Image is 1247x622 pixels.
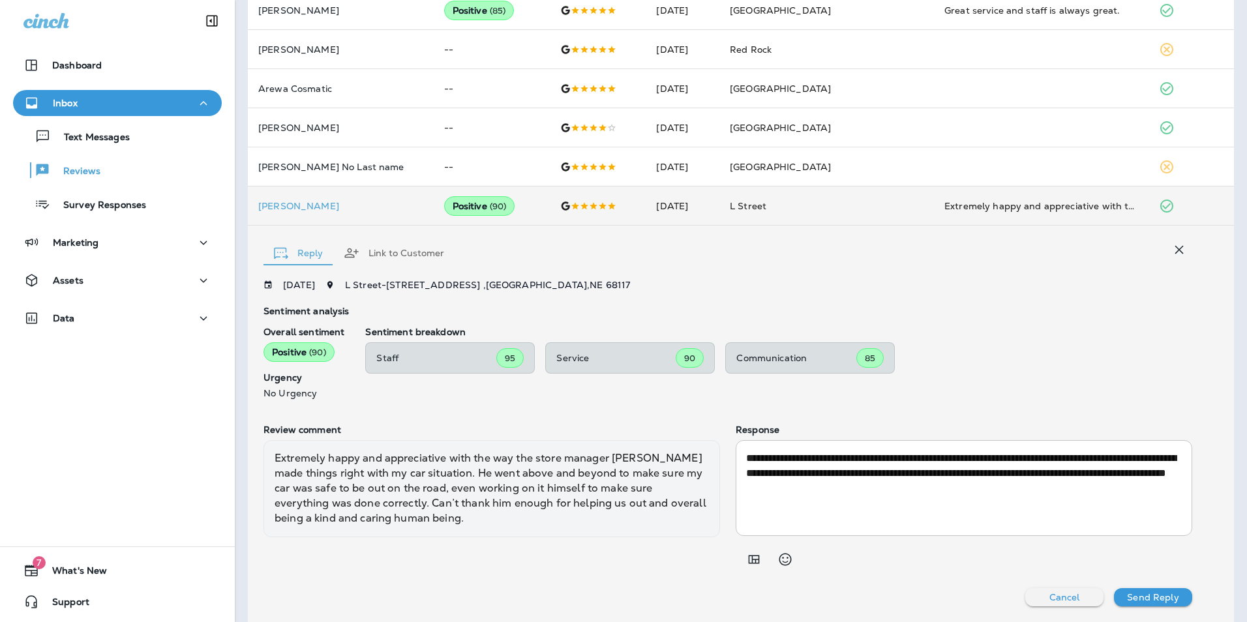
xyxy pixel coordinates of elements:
div: Positive [444,1,515,20]
td: [DATE] [646,186,719,226]
p: Sentiment analysis [263,306,1192,316]
td: [DATE] [646,30,719,69]
p: Dashboard [52,60,102,70]
button: 7What's New [13,557,222,584]
p: Assets [53,275,83,286]
p: Reviews [50,166,100,178]
p: Inbox [53,98,78,108]
span: Red Rock [730,44,772,55]
div: Extremely happy and appreciative with the way the store manager Jordan made things right with my ... [944,200,1138,213]
span: 90 [684,353,695,364]
span: [GEOGRAPHIC_DATA] [730,83,831,95]
button: Support [13,589,222,615]
div: Click to view Customer Drawer [258,201,423,211]
td: [DATE] [646,69,719,108]
p: No Urgency [263,388,344,398]
td: -- [434,147,550,186]
p: Arewa Cosmatic [258,83,423,94]
span: 7 [33,556,46,569]
button: Link to Customer [333,230,455,276]
button: Collapse Sidebar [194,8,230,34]
button: Assets [13,267,222,293]
p: Staff [376,353,496,363]
div: Great service and staff is always great. [944,4,1138,17]
p: Send Reply [1127,592,1179,602]
span: [GEOGRAPHIC_DATA] [730,161,831,173]
span: [GEOGRAPHIC_DATA] [730,122,831,134]
button: Send Reply [1114,588,1192,606]
p: [PERSON_NAME] [258,201,423,211]
p: Urgency [263,372,344,383]
button: Select an emoji [772,546,798,572]
span: Support [39,597,89,612]
p: [PERSON_NAME] No Last name [258,162,423,172]
button: Reply [263,230,333,276]
button: Cancel [1025,588,1104,606]
button: Data [13,305,222,331]
span: What's New [39,565,107,581]
button: Reviews [13,156,222,184]
div: Extremely happy and appreciative with the way the store manager [PERSON_NAME] made things right w... [263,440,720,537]
button: Add in a premade template [741,546,767,572]
button: Survey Responses [13,190,222,218]
td: -- [434,108,550,147]
span: ( 90 ) [490,201,507,212]
p: [PERSON_NAME] [258,123,423,133]
button: Dashboard [13,52,222,78]
p: Data [53,313,75,323]
span: 95 [505,353,515,364]
p: Text Messages [51,132,130,144]
span: L Street - [STREET_ADDRESS] , [GEOGRAPHIC_DATA] , NE 68117 [345,279,630,291]
p: Sentiment breakdown [365,327,1192,337]
p: [PERSON_NAME] [258,44,423,55]
p: Review comment [263,424,720,435]
p: Marketing [53,237,98,248]
span: ( 90 ) [309,347,326,358]
div: Positive [263,342,335,362]
p: Response [736,424,1192,435]
td: -- [434,30,550,69]
span: ( 85 ) [490,5,506,16]
td: [DATE] [646,108,719,147]
p: Overall sentiment [263,327,344,337]
span: [GEOGRAPHIC_DATA] [730,5,831,16]
div: Positive [444,196,515,216]
p: [PERSON_NAME] [258,5,423,16]
p: Service [556,353,676,363]
p: [DATE] [283,280,315,290]
p: Survey Responses [50,200,146,212]
span: L Street [730,200,766,212]
span: 85 [865,353,875,364]
button: Marketing [13,230,222,256]
button: Text Messages [13,123,222,150]
p: Communication [736,353,856,363]
td: -- [434,69,550,108]
p: Cancel [1049,592,1080,602]
button: Inbox [13,90,222,116]
td: [DATE] [646,147,719,186]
